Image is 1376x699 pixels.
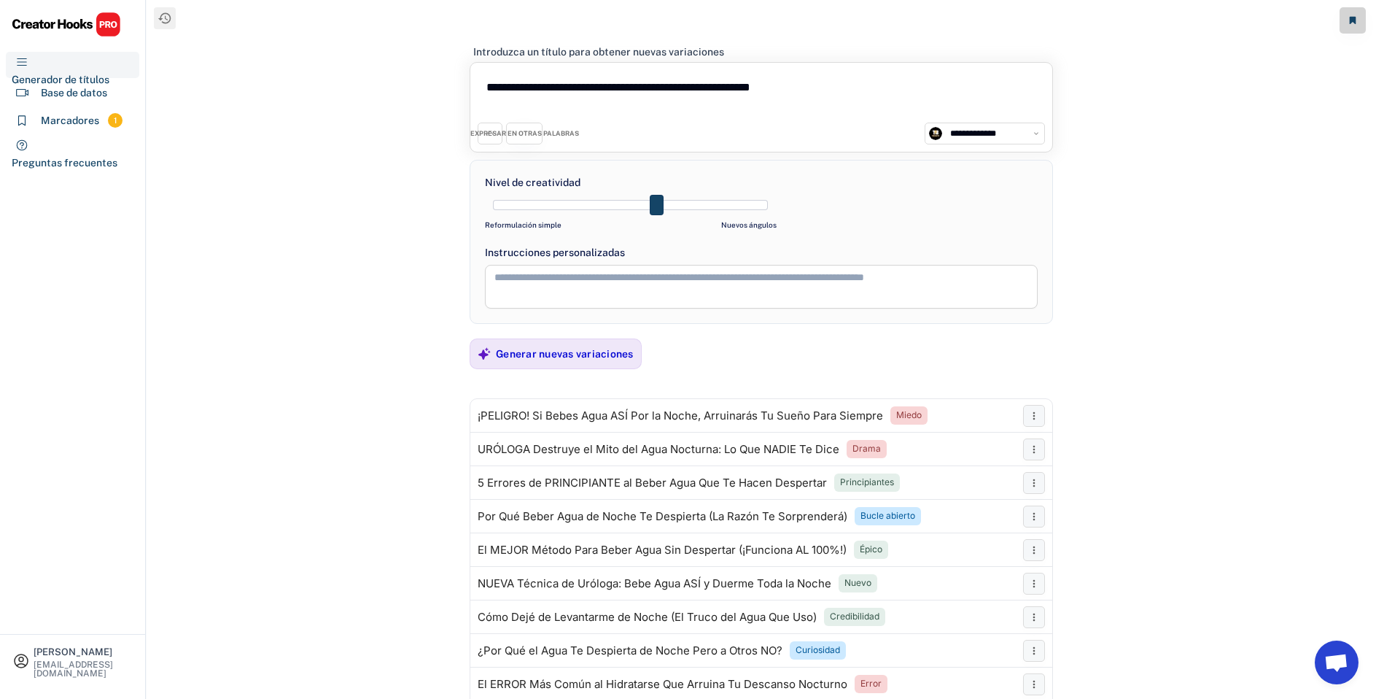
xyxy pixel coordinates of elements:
[496,348,634,360] font: Generar nuevas variaciones
[34,660,113,679] font: [EMAIL_ADDRESS][DOMAIN_NAME]
[485,247,625,258] font: Instrucciones personalizadas
[478,442,839,456] font: URÓLOGA Destruye el Mito del Agua Nocturna: Lo Que NADIE Te Dice
[470,129,579,137] font: EXPRESAR EN OTRAS PALABRAS
[114,116,117,125] font: 1
[478,509,847,523] font: Por Qué Beber Agua de Noche Te Despierta (La Razón Te Sorprenderá)
[896,409,922,420] font: Miedo
[478,610,817,624] font: Cómo Dejé de Levantarme de Noche (El Truco del Agua Que Uso)
[478,644,782,657] font: ¿Por Qué el Agua Te Despierta de Noche Pero a Otros NO?
[721,220,777,229] font: Nuevos ángulos
[830,611,879,622] font: Credibilidad
[478,576,831,590] font: NUEVA Técnica de Uróloga: Bebe Agua ASÍ y Duerme Toda la Noche
[860,510,915,521] font: Bucle abierto
[485,177,580,188] font: Nivel de creatividad
[478,476,827,490] font: 5 Errores de PRINCIPIANTE al Beber Agua Que Te Hacen Despertar
[478,543,847,557] font: El MEJOR Método Para Beber Agua Sin Despertar (¡Funciona AL 100%!)
[1315,641,1358,684] a: Chat abierto
[12,74,109,85] font: Generador de títulos
[929,127,942,140] img: channels4_profile.jpg
[844,577,871,588] font: Nuevo
[852,443,881,454] font: Drama
[860,678,882,689] font: Error
[485,220,561,229] font: Reformulación simple
[478,677,847,691] font: El ERROR Más Común al Hidratarse Que Arruina Tu Descanso Nocturno
[860,544,882,555] font: Épico
[34,646,112,657] font: [PERSON_NAME]
[41,115,99,126] font: Marcadores
[840,476,894,487] font: Principiantes
[12,157,117,169] font: Preguntas frecuentes
[796,644,840,655] font: Curiosidad
[473,46,724,58] font: Introduzca un título para obtener nuevas variaciones
[12,12,121,37] img: CHPRO%20Logo.svg
[478,409,883,422] font: ¡PELIGRO! Si Bebes Agua ASÍ Por la Noche, Arruinarás Tu Sueño Para Siempre
[41,87,107,99] font: Base de datos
